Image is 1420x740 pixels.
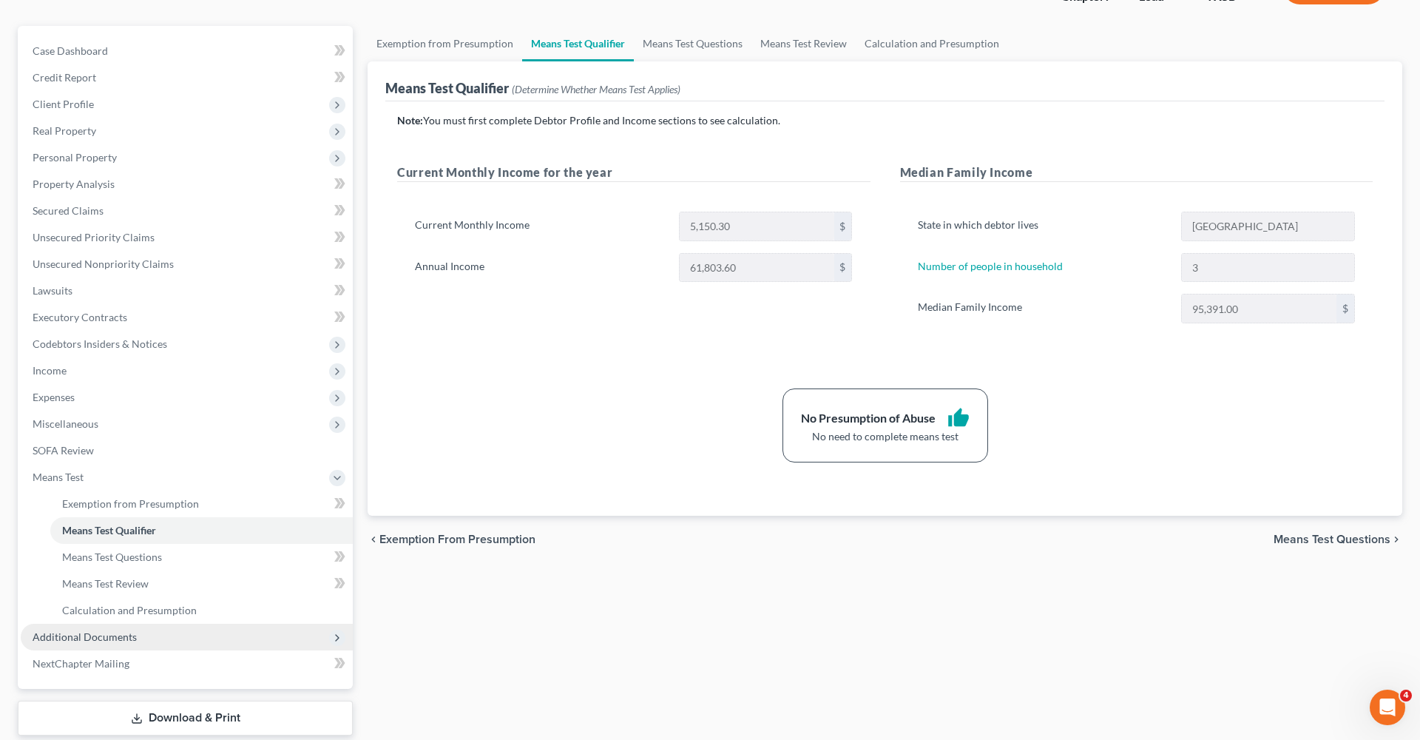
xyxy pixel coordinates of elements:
[522,26,634,61] a: Means Test Qualifier
[21,224,353,251] a: Unsecured Priority Claims
[18,701,353,736] a: Download & Print
[33,284,72,297] span: Lawsuits
[834,212,852,240] div: $
[50,571,353,597] a: Means Test Review
[680,212,834,240] input: 0.00
[33,417,98,430] span: Miscellaneous
[21,277,353,304] a: Lawsuits
[33,364,67,377] span: Income
[751,26,856,61] a: Means Test Review
[397,113,1373,128] p: You must first complete Debtor Profile and Income sections to see calculation.
[1370,690,1405,725] iframe: Intercom live chat
[801,429,970,444] div: No need to complete means test
[62,577,149,590] span: Means Test Review
[918,260,1063,272] a: Number of people in household
[50,597,353,624] a: Calculation and Presumption
[1182,212,1354,240] input: State
[62,604,197,616] span: Calculation and Presumption
[33,44,108,57] span: Case Dashboard
[33,630,137,643] span: Additional Documents
[1182,295,1336,323] input: 0.00
[33,391,75,403] span: Expenses
[368,534,535,545] button: chevron_left Exemption from Presumption
[900,164,1373,182] h5: Median Family Income
[368,534,379,545] i: chevron_left
[33,71,96,84] span: Credit Report
[397,164,870,182] h5: Current Monthly Income for the year
[33,311,127,323] span: Executory Contracts
[33,124,96,137] span: Real Property
[33,471,84,483] span: Means Test
[910,212,1174,241] label: State in which debtor lives
[62,497,199,510] span: Exemption from Presumption
[21,198,353,224] a: Secured Claims
[21,650,353,677] a: NextChapter Mailing
[947,407,970,429] i: thumb_up
[50,544,353,571] a: Means Test Questions
[680,254,834,282] input: 0.00
[50,491,353,517] a: Exemption from Presumption
[1336,295,1354,323] div: $
[33,231,155,243] span: Unsecured Priority Claims
[50,517,353,544] a: Means Test Qualifier
[62,551,162,563] span: Means Test Questions
[33,204,104,217] span: Secured Claims
[379,534,535,545] span: Exemption from Presumption
[21,64,353,91] a: Credit Report
[33,151,117,164] span: Personal Property
[512,83,680,95] span: (Determine Whether Means Test Applies)
[21,38,353,64] a: Case Dashboard
[21,171,353,198] a: Property Analysis
[33,657,129,670] span: NextChapter Mailing
[1274,534,1390,545] span: Means Test Questions
[368,26,522,61] a: Exemption from Presumption
[834,254,852,282] div: $
[21,437,353,464] a: SOFA Review
[634,26,751,61] a: Means Test Questions
[856,26,1008,61] a: Calculation and Presumption
[408,212,672,241] label: Current Monthly Income
[1274,534,1402,545] button: Means Test Questions chevron_right
[408,253,672,283] label: Annual Income
[385,79,680,97] div: Means Test Qualifier
[21,304,353,331] a: Executory Contracts
[801,410,936,427] div: No Presumption of Abuse
[21,251,353,277] a: Unsecured Nonpriority Claims
[1390,534,1402,545] i: chevron_right
[1182,254,1354,282] input: --
[397,114,423,127] strong: Note:
[33,98,94,110] span: Client Profile
[33,178,115,190] span: Property Analysis
[33,337,167,350] span: Codebtors Insiders & Notices
[33,444,94,457] span: SOFA Review
[1400,690,1412,702] span: 4
[33,258,174,270] span: Unsecured Nonpriority Claims
[910,294,1174,323] label: Median Family Income
[62,524,156,536] span: Means Test Qualifier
